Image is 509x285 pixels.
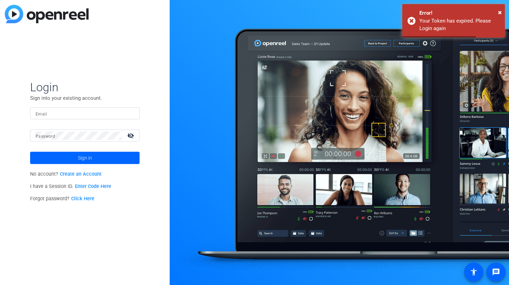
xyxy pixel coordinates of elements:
[498,7,502,17] button: Close
[492,268,500,276] mat-icon: message
[71,196,94,202] a: Click Here
[498,8,502,16] span: ×
[419,9,500,17] div: Error!
[30,152,140,164] button: Sign in
[30,196,94,202] span: Forgot password?
[36,134,55,139] mat-label: Password
[419,17,500,32] div: Your Token has expired. Please Login again
[36,109,134,118] input: Enter Email Address
[470,268,478,276] mat-icon: accessibility
[5,5,89,23] img: blue-gradient.svg
[30,171,102,177] span: No account?
[78,149,92,166] span: Sign in
[75,184,111,189] a: Enter Code Here
[30,80,140,94] span: Login
[123,131,140,140] mat-icon: visibility_off
[60,171,102,177] a: Create an Account
[36,112,47,117] mat-label: Email
[30,184,111,189] span: I have a Session ID.
[30,94,140,102] p: Sign into your existing account.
